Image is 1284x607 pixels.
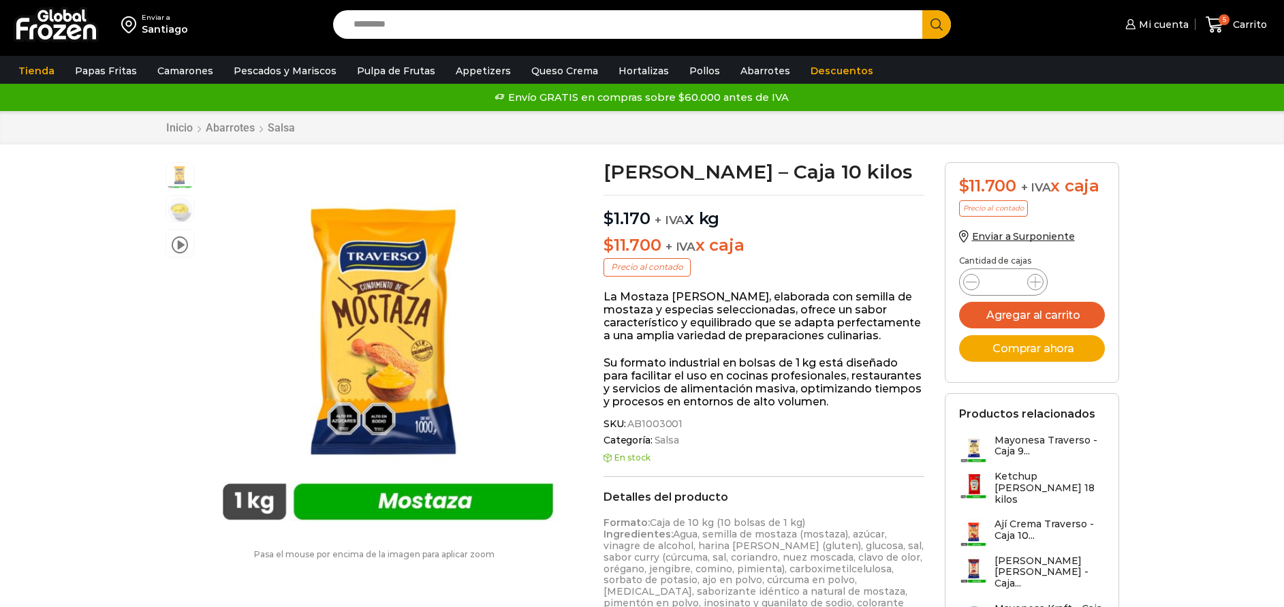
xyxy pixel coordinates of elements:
[201,162,575,536] div: 1 / 3
[166,121,193,134] a: Inicio
[995,471,1105,505] h3: Ketchup [PERSON_NAME] 18 kilos
[1219,14,1230,25] span: 5
[1122,11,1189,38] a: Mi cuenta
[959,176,1105,196] div: x caja
[995,555,1105,589] h3: [PERSON_NAME] [PERSON_NAME] - Caja...
[12,58,61,84] a: Tienda
[959,335,1105,362] button: Comprar ahora
[959,176,1016,196] bdi: 11.700
[604,162,924,181] h1: [PERSON_NAME] – Caja 10 kilos
[959,256,1105,266] p: Cantidad de cajas
[655,213,685,227] span: + IVA
[959,518,1105,548] a: Ají Crema Traverso - Caja 10...
[166,121,296,134] nav: Breadcrumb
[604,356,924,409] p: Su formato industrial en bolsas de 1 kg está diseñado para facilitar el uso en cocinas profesiona...
[604,528,673,540] strong: Ingredientes:
[604,435,924,446] span: Categoría:
[604,290,924,343] p: La Mostaza [PERSON_NAME], elaborada con semilla de mostaza y especias seleccionadas, ofrece un sa...
[166,550,584,559] p: Pasa el mouse por encima de la imagen para aplicar zoom
[604,195,924,229] p: x kg
[142,22,188,36] div: Santiago
[166,163,193,190] span: mostaza traverso
[524,58,605,84] a: Queso Crema
[604,418,924,430] span: SKU:
[959,407,1095,420] h2: Productos relacionados
[959,302,1105,328] button: Agregar al carrito
[653,435,679,446] a: Salsa
[734,58,797,84] a: Abarrotes
[804,58,880,84] a: Descuentos
[666,240,695,253] span: + IVA
[972,230,1075,243] span: Enviar a Surponiente
[959,230,1075,243] a: Enviar a Surponiente
[922,10,951,39] button: Search button
[959,176,969,196] span: $
[995,435,1105,458] h3: Mayonesa Traverso - Caja 9...
[151,58,220,84] a: Camarones
[205,121,255,134] a: Abarrotes
[959,471,1105,512] a: Ketchup [PERSON_NAME] 18 kilos
[227,58,343,84] a: Pescados y Mariscos
[625,418,683,430] span: AB1003001
[267,121,296,134] a: Salsa
[959,555,1105,596] a: [PERSON_NAME] [PERSON_NAME] - Caja...
[604,491,924,503] h2: Detalles del producto
[166,196,193,223] span: mostaza
[604,516,650,529] strong: Formato:
[1136,18,1189,31] span: Mi cuenta
[604,235,661,255] bdi: 11.700
[350,58,442,84] a: Pulpa de Frutas
[1230,18,1267,31] span: Carrito
[142,13,188,22] div: Enviar a
[604,453,924,463] p: En stock
[1202,9,1270,41] a: 5 Carrito
[68,58,144,84] a: Papas Fritas
[990,273,1016,292] input: Product quantity
[995,518,1105,542] h3: Ají Crema Traverso - Caja 10...
[604,208,651,228] bdi: 1.170
[683,58,727,84] a: Pollos
[604,235,614,255] span: $
[604,208,614,228] span: $
[121,13,142,36] img: address-field-icon.svg
[959,435,1105,464] a: Mayonesa Traverso - Caja 9...
[201,162,575,536] img: mostaza traverso
[449,58,518,84] a: Appetizers
[1021,181,1051,194] span: + IVA
[612,58,676,84] a: Hortalizas
[604,236,924,255] p: x caja
[959,200,1028,217] p: Precio al contado
[604,258,691,276] p: Precio al contado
